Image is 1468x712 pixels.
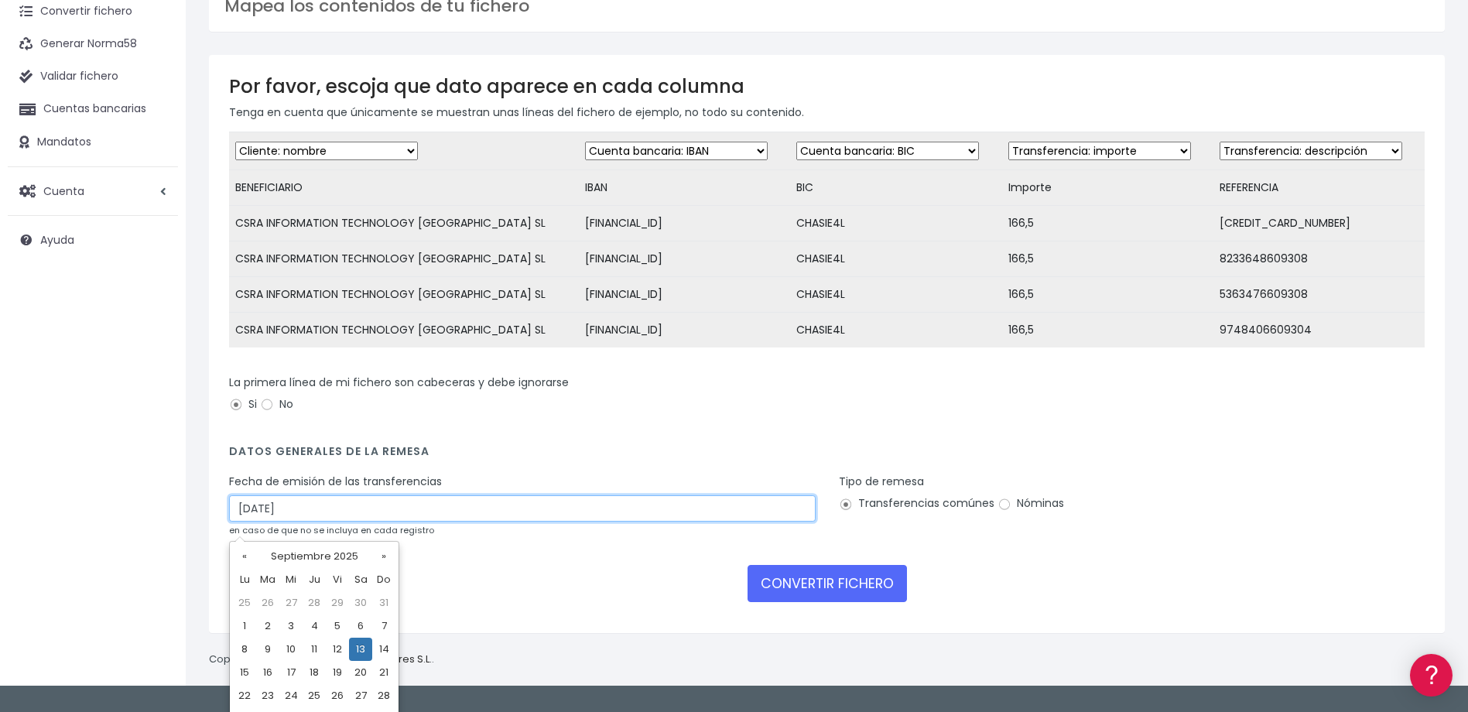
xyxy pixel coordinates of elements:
a: General [15,332,294,356]
td: 25 [303,684,326,707]
td: CHASIE4L [790,313,1001,348]
h3: Por favor, escoja que dato aparece en cada columna [229,75,1425,98]
a: Validar fichero [8,60,178,93]
td: REFERENCIA [1213,170,1425,206]
td: 166,5 [1002,206,1213,241]
th: Sa [349,568,372,591]
td: [CREDIT_CARD_NUMBER] [1213,206,1425,241]
th: Mi [279,568,303,591]
td: 29 [326,591,349,614]
td: BENEFICIARIO [229,170,579,206]
td: 17 [279,661,303,684]
th: « [233,545,256,568]
a: Generar Norma58 [8,28,178,60]
label: Tipo de remesa [839,474,924,490]
th: Ju [303,568,326,591]
td: 2 [256,614,279,638]
p: Copyright © 2025 . [209,652,434,668]
td: [FINANCIAL_ID] [579,206,790,241]
td: 3 [279,614,303,638]
td: 20 [349,661,372,684]
a: Cuenta [8,175,178,207]
td: 19 [326,661,349,684]
a: Ayuda [8,224,178,256]
td: CSRA INFORMATION TECHNOLOGY [GEOGRAPHIC_DATA] SL [229,206,579,241]
td: 18 [303,661,326,684]
a: API [15,395,294,419]
a: Problemas habituales [15,220,294,244]
a: Mandatos [8,126,178,159]
td: CSRA INFORMATION TECHNOLOGY [GEOGRAPHIC_DATA] SL [229,241,579,277]
td: 26 [256,591,279,614]
td: [FINANCIAL_ID] [579,313,790,348]
td: CHASIE4L [790,206,1001,241]
td: CHASIE4L [790,241,1001,277]
td: 15 [233,661,256,684]
td: IBAN [579,170,790,206]
td: 166,5 [1002,277,1213,313]
td: 27 [349,684,372,707]
td: 22 [233,684,256,707]
td: 10 [279,638,303,661]
td: 27 [279,591,303,614]
h4: Datos generales de la remesa [229,445,1425,466]
td: 8 [233,638,256,661]
a: Información general [15,132,294,156]
td: 1 [233,614,256,638]
button: Contáctanos [15,414,294,441]
td: 4 [303,614,326,638]
td: 166,5 [1002,241,1213,277]
span: Cuenta [43,183,84,198]
label: Transferencias comúnes [839,495,994,512]
td: 21 [372,661,395,684]
td: 9 [256,638,279,661]
p: Tenga en cuenta que únicamente se muestran unas líneas del fichero de ejemplo, no todo su contenido. [229,104,1425,121]
td: 28 [372,684,395,707]
th: Ma [256,568,279,591]
th: Septiembre 2025 [256,545,372,568]
a: Perfiles de empresas [15,268,294,292]
div: Programadores [15,371,294,386]
label: No [260,396,293,412]
td: 166,5 [1002,313,1213,348]
th: » [372,545,395,568]
div: Facturación [15,307,294,322]
label: Si [229,396,257,412]
td: [FINANCIAL_ID] [579,277,790,313]
a: Cuentas bancarias [8,93,178,125]
div: Convertir ficheros [15,171,294,186]
a: Videotutoriales [15,244,294,268]
td: 16 [256,661,279,684]
span: Ayuda [40,232,74,248]
td: CSRA INFORMATION TECHNOLOGY [GEOGRAPHIC_DATA] SL [229,313,579,348]
td: 31 [372,591,395,614]
td: 23 [256,684,279,707]
th: Lu [233,568,256,591]
td: 6 [349,614,372,638]
td: 5 [326,614,349,638]
th: Do [372,568,395,591]
td: 30 [349,591,372,614]
td: 25 [233,591,256,614]
label: La primera línea de mi fichero son cabeceras y debe ignorarse [229,375,569,391]
td: 8233648609308 [1213,241,1425,277]
td: Importe [1002,170,1213,206]
label: Fecha de emisión de las transferencias [229,474,442,490]
label: Nóminas [997,495,1064,512]
a: POWERED BY ENCHANT [213,446,298,460]
td: 12 [326,638,349,661]
td: 11 [303,638,326,661]
small: en caso de que no se incluya en cada registro [229,524,434,536]
td: CHASIE4L [790,277,1001,313]
td: 28 [303,591,326,614]
td: 13 [349,638,372,661]
th: Vi [326,568,349,591]
td: 9748406609304 [1213,313,1425,348]
td: CSRA INFORMATION TECHNOLOGY [GEOGRAPHIC_DATA] SL [229,277,579,313]
td: 26 [326,684,349,707]
div: Información general [15,108,294,122]
td: 14 [372,638,395,661]
a: Formatos [15,196,294,220]
td: 5363476609308 [1213,277,1425,313]
td: 7 [372,614,395,638]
